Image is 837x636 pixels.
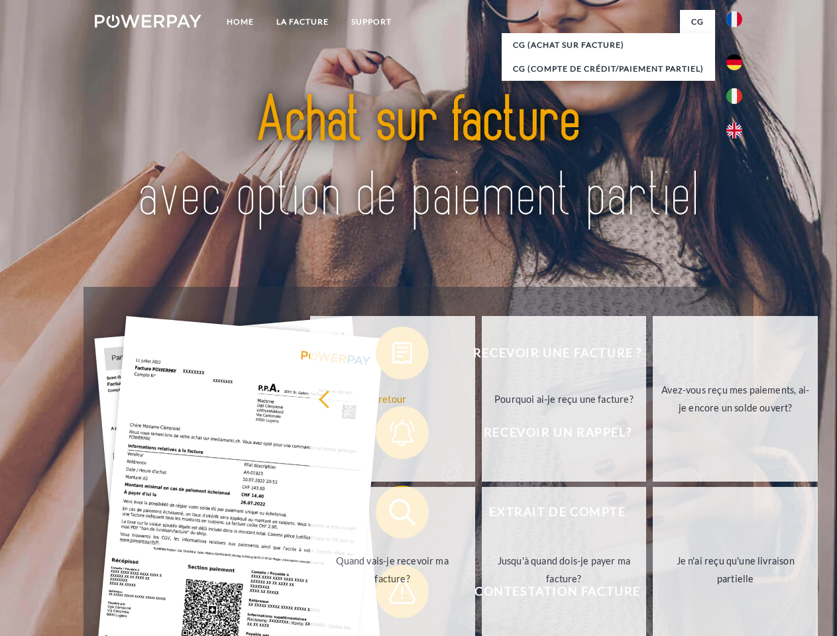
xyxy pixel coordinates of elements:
a: Support [340,10,403,34]
img: fr [726,11,742,27]
div: Je n'ai reçu qu'une livraison partielle [661,552,810,588]
img: en [726,123,742,138]
div: Avez-vous reçu mes paiements, ai-je encore un solde ouvert? [661,381,810,417]
a: LA FACTURE [265,10,340,34]
a: Avez-vous reçu mes paiements, ai-je encore un solde ouvert? [653,316,818,482]
img: de [726,54,742,70]
div: Jusqu'à quand dois-je payer ma facture? [490,552,639,588]
img: it [726,88,742,104]
a: Home [215,10,265,34]
a: CG [680,10,715,34]
div: Pourquoi ai-je reçu une facture? [490,390,639,407]
div: Quand vais-je recevoir ma facture? [318,552,467,588]
div: retour [318,390,467,407]
img: logo-powerpay-white.svg [95,15,201,28]
img: title-powerpay_fr.svg [127,64,710,254]
a: CG (achat sur facture) [502,33,715,57]
a: CG (Compte de crédit/paiement partiel) [502,57,715,81]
